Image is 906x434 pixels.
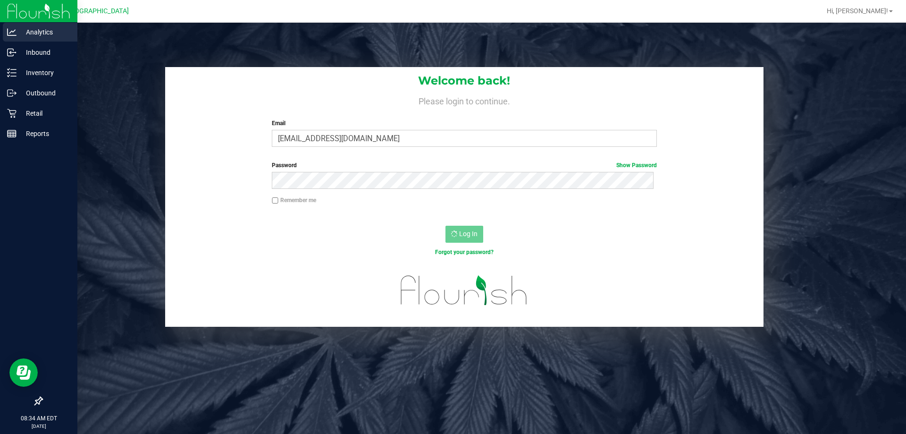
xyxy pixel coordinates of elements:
span: [GEOGRAPHIC_DATA] [64,7,129,15]
inline-svg: Inventory [7,68,17,77]
label: Email [272,119,656,128]
span: Password [272,162,297,169]
img: flourish_logo.svg [389,266,539,315]
p: Retail [17,108,73,119]
inline-svg: Outbound [7,88,17,98]
inline-svg: Retail [7,109,17,118]
p: 08:34 AM EDT [4,414,73,423]
button: Log In [445,226,483,243]
p: Reports [17,128,73,139]
input: Remember me [272,197,278,204]
label: Remember me [272,196,316,204]
h4: Please login to continue. [165,94,763,106]
iframe: Resource center [9,358,38,387]
p: Outbound [17,87,73,99]
h1: Welcome back! [165,75,763,87]
a: Show Password [616,162,657,169]
inline-svg: Analytics [7,27,17,37]
span: Hi, [PERSON_NAME]! [827,7,888,15]
p: [DATE] [4,423,73,430]
p: Inbound [17,47,73,58]
p: Inventory [17,67,73,78]
p: Analytics [17,26,73,38]
inline-svg: Inbound [7,48,17,57]
a: Forgot your password? [435,249,494,255]
span: Log In [459,230,478,238]
inline-svg: Reports [7,129,17,138]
